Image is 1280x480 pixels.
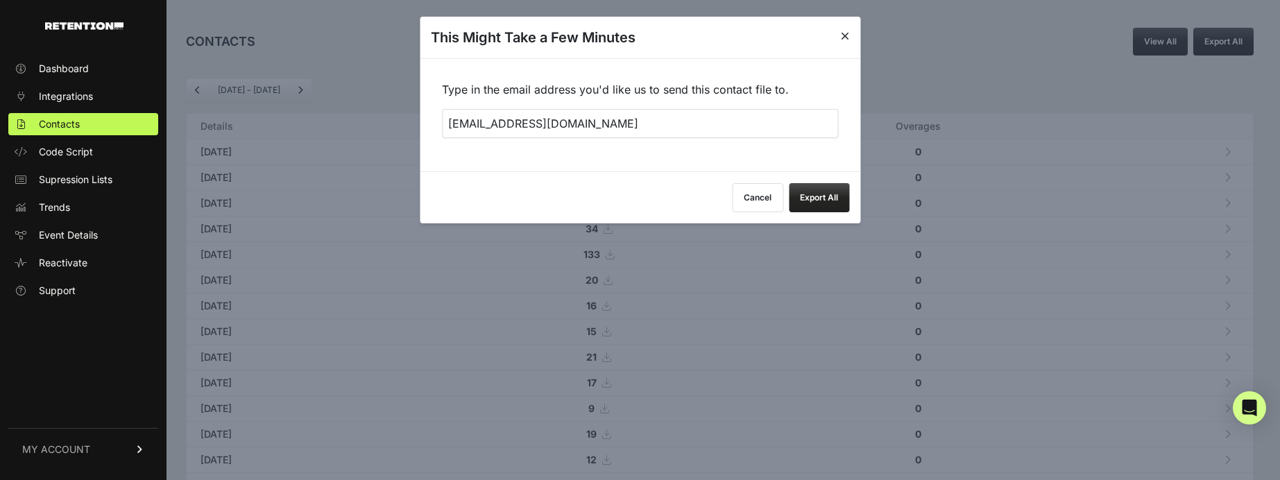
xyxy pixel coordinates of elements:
button: Cancel [732,183,783,212]
div: Type in the email address you'd like us to send this contact file to. [420,58,860,171]
span: Code Script [39,145,93,159]
a: Trends [8,196,158,218]
span: Supression Lists [39,173,112,187]
span: Integrations [39,89,93,103]
h3: This Might Take a Few Minutes [431,28,635,47]
a: Code Script [8,141,158,163]
span: Dashboard [39,62,89,76]
button: Export All [789,183,849,212]
a: Contacts [8,113,158,135]
span: MY ACCOUNT [22,443,90,456]
a: Supression Lists [8,169,158,191]
span: Contacts [39,117,80,131]
span: Trends [39,200,70,214]
a: Event Details [8,224,158,246]
a: Reactivate [8,252,158,274]
a: Integrations [8,85,158,108]
span: Event Details [39,228,98,242]
img: Retention.com [45,22,123,30]
span: Reactivate [39,256,87,270]
span: Support [39,284,76,298]
input: + Add recipient [442,109,838,138]
a: Support [8,280,158,302]
a: Dashboard [8,58,158,80]
div: Open Intercom Messenger [1233,391,1266,425]
a: MY ACCOUNT [8,428,158,470]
